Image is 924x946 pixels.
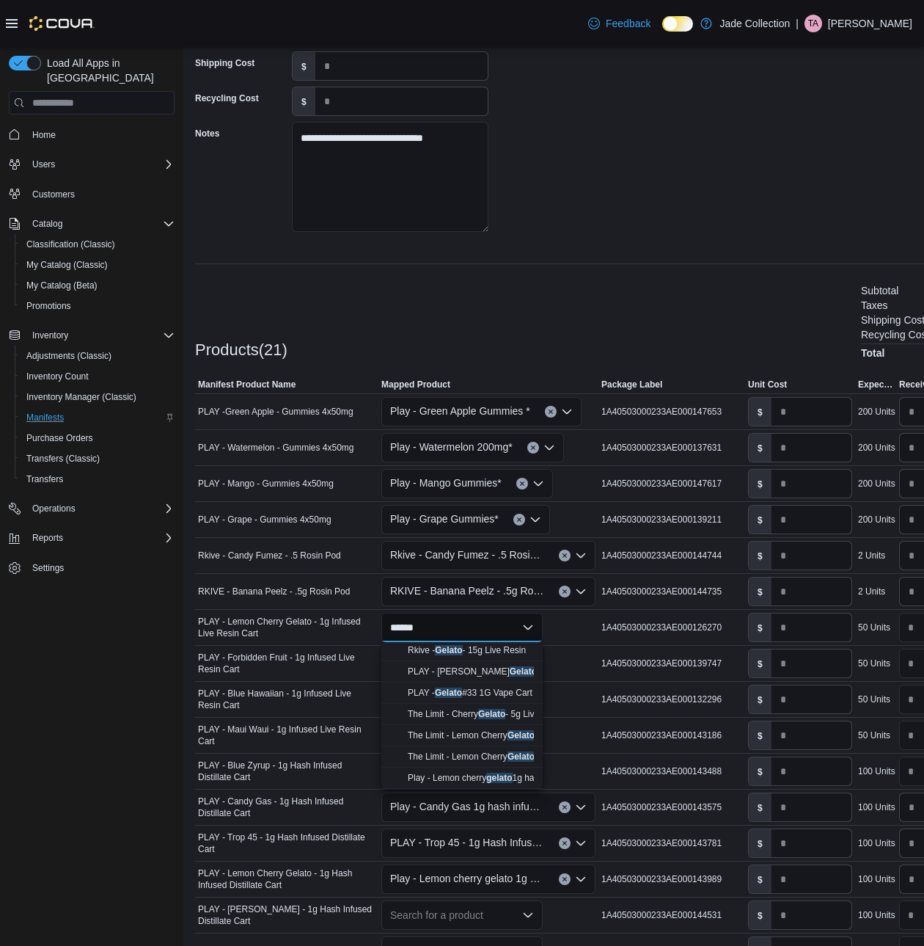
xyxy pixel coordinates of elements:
span: 1A40503000233AE000126270 [601,622,722,633]
label: $ [293,52,315,80]
p: | [796,15,799,32]
span: My Catalog (Classic) [21,256,175,274]
span: 1A40503000233AE000139211 [601,514,722,525]
span: 1A40503000233AE000144744 [601,550,722,561]
button: Customers [3,183,180,205]
span: Mapped Product [381,379,450,390]
label: $ [749,793,771,821]
span: Play - Grape Gummies* [390,510,499,528]
a: Transfers (Classic) [21,450,106,467]
button: Inventory [3,325,180,346]
span: Inventory Manager (Classic) [26,391,136,403]
span: Home [32,129,56,141]
h6: Subtotal [861,285,898,296]
span: PLAY - Mango - Gummies 4x50mg [198,478,334,490]
span: PLAY - Blue Zyrup - 1g Hash Infused Distillate Cart [198,760,375,783]
label: $ [749,829,771,857]
span: Operations [32,503,76,514]
a: Inventory Manager (Classic) [21,388,142,406]
span: PLAY - Blue Hawaiian - 1g Infused Live Resin Cart [198,688,375,711]
span: Load All Apps in [GEOGRAPHIC_DATA] [41,56,175,85]
div: Timothy Arnold [804,15,822,32]
div: 200 Units [858,406,895,418]
a: Feedback [582,9,656,38]
span: Unit Cost [748,379,787,390]
button: Transfers (Classic) [15,448,180,469]
span: 1A40503000233AE000147617 [601,478,722,490]
button: Clear input [516,478,528,490]
span: Inventory [32,330,68,341]
span: Users [32,159,55,170]
span: 1A40503000233AE000147653 [601,406,722,418]
div: 200 Units [858,442,895,454]
span: PLAY - Forbidden Fruit - 1g Infused Live Resin Cart [198,652,375,675]
div: 50 Units [858,622,890,633]
span: RKIVE - Banana Peelz - .5g Rosin Pod [198,586,350,597]
span: Play - Mango Gummies* [390,474,502,492]
p: Jade Collection [719,15,790,32]
span: 1A40503000233AE000137631 [601,442,722,454]
button: Classification (Classic) [15,234,180,255]
label: $ [293,87,315,115]
span: PLAY - Trop 45 - 1g Hash Infused Distillate Cart [390,834,544,851]
span: Home [26,125,175,143]
label: Notes [195,128,219,139]
button: Promotions [15,296,180,316]
a: My Catalog (Classic) [21,256,114,274]
mark: Gelato [435,688,462,698]
button: Purchase Orders [15,428,180,448]
span: 1A40503000233AE000143781 [601,837,722,849]
span: Transfers [21,470,175,488]
span: Transfers (Classic) [26,453,100,465]
span: Operations [26,500,175,517]
span: Inventory Count [26,371,89,382]
div: 50 Units [858,729,890,741]
span: Play - Green Apple Gummies * [390,402,530,420]
span: Inventory Count [21,368,175,385]
span: Purchase Orders [21,429,175,447]
label: $ [749,614,771,641]
button: Open list of options [575,586,587,597]
span: Inventory [26,327,175,344]
span: Settings [32,562,64,574]
button: PLAY - Berry Gelato 1G Vape Cart [381,661,543,683]
button: Users [3,154,180,175]
button: Clear input [559,873,571,885]
span: The Limit - Lemon Cherry - 5g Live Resin [408,730,593,741]
button: Manifests [15,407,180,428]
span: Play - Candy Gas 1g hash infused vape cart* [390,798,544,815]
button: Catalog [26,215,68,233]
span: My Catalog (Classic) [26,259,108,271]
div: 200 Units [858,478,895,490]
span: Customers [26,185,175,203]
span: Purchase Orders [26,432,93,444]
span: Promotions [21,297,175,315]
span: PLAY - Maui Waui - 1g Infused Live Resin Cart [198,724,375,747]
input: Dark Mode [662,16,693,32]
label: $ [749,506,771,534]
label: $ [749,398,771,426]
mark: gelato [486,773,512,783]
span: The Limit - Lemon Cherry - 15g Live Resin [408,752,598,762]
span: Inventory Manager (Classic) [21,388,175,406]
div: 2 Units [858,550,885,561]
span: Play - Watermelon 200mg* [390,438,513,456]
label: $ [749,470,771,498]
div: 100 Units [858,873,895,885]
span: Rkive - Candy Fumez - .5 Rosin Pod [198,550,341,561]
span: PLAY -Green Apple - Gummies 4x50mg [198,406,353,418]
span: Transfers (Classic) [21,450,175,467]
span: Adjustments (Classic) [26,350,111,362]
button: Operations [3,498,180,519]
a: Adjustments (Classic) [21,347,117,365]
button: Open list of options [575,550,587,561]
button: Open list of options [522,909,534,921]
label: $ [749,721,771,749]
label: $ [749,757,771,785]
mark: Gelato [507,730,535,741]
button: Clear input [545,406,557,418]
button: Open list of options [532,478,544,490]
button: Adjustments (Classic) [15,346,180,366]
img: Cova [29,16,95,31]
span: 1A40503000233AE000144735 [601,586,722,597]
